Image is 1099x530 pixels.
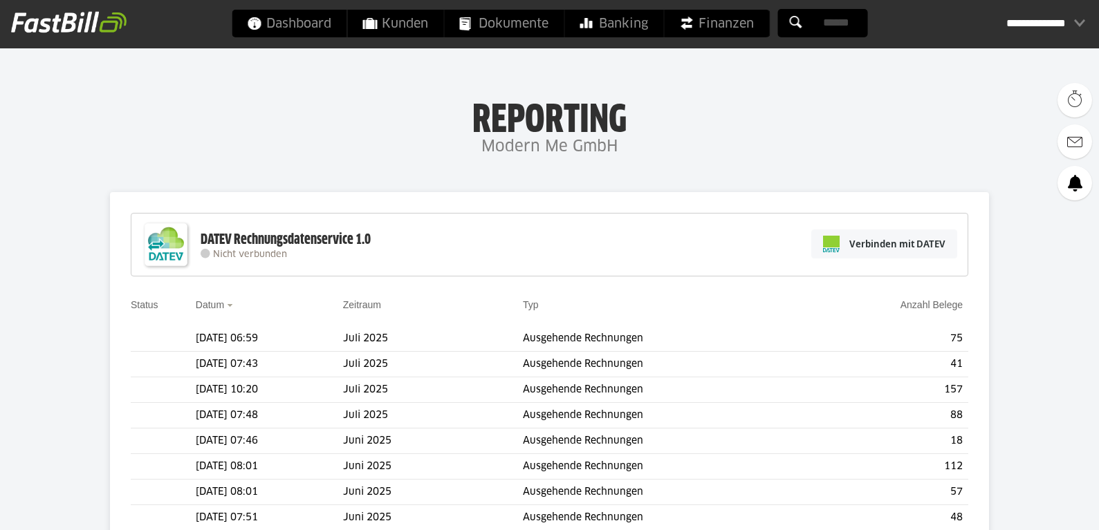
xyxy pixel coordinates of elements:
[523,352,808,377] td: Ausgehende Rechnungen
[138,97,961,133] h1: Reporting
[213,250,287,259] span: Nicht verbunden
[523,326,808,352] td: Ausgehende Rechnungen
[138,217,194,272] img: DATEV-Datenservice Logo
[343,454,523,480] td: Juni 2025
[196,352,343,377] td: [DATE] 07:43
[808,326,969,352] td: 75
[679,10,754,37] span: Finanzen
[343,326,523,352] td: Juli 2025
[823,236,840,252] img: pi-datev-logo-farbig-24.svg
[362,10,428,37] span: Kunden
[523,428,808,454] td: Ausgehende Rechnungen
[201,231,371,249] div: DATEV Rechnungsdatenservice 1.0
[196,403,343,428] td: [DATE] 07:48
[808,428,969,454] td: 18
[664,10,769,37] a: Finanzen
[343,428,523,454] td: Juni 2025
[227,304,236,307] img: sort_desc.gif
[808,403,969,428] td: 88
[196,454,343,480] td: [DATE] 08:01
[343,480,523,505] td: Juni 2025
[343,352,523,377] td: Juli 2025
[247,10,331,37] span: Dashboard
[343,377,523,403] td: Juli 2025
[523,377,808,403] td: Ausgehende Rechnungen
[811,229,957,258] a: Verbinden mit DATEV
[523,299,539,310] a: Typ
[347,10,443,37] a: Kunden
[459,10,548,37] span: Dokumente
[523,403,808,428] td: Ausgehende Rechnungen
[444,10,564,37] a: Dokumente
[196,377,343,403] td: [DATE] 10:20
[196,326,343,352] td: [DATE] 06:59
[11,11,127,33] img: fastbill_logo_white.png
[580,10,648,37] span: Banking
[901,299,963,310] a: Anzahl Belege
[808,377,969,403] td: 157
[808,480,969,505] td: 57
[196,299,224,310] a: Datum
[196,428,343,454] td: [DATE] 07:46
[523,480,808,505] td: Ausgehende Rechnungen
[564,10,663,37] a: Banking
[523,454,808,480] td: Ausgehende Rechnungen
[808,352,969,377] td: 41
[343,403,523,428] td: Juli 2025
[232,10,347,37] a: Dashboard
[196,480,343,505] td: [DATE] 08:01
[808,454,969,480] td: 112
[343,299,381,310] a: Zeitraum
[849,237,945,251] span: Verbinden mit DATEV
[131,299,158,310] a: Status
